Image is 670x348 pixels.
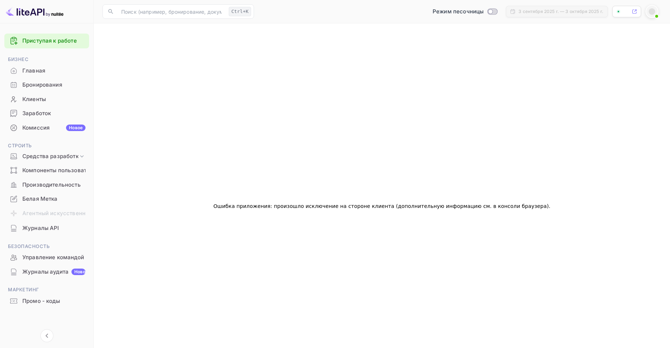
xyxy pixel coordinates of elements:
[518,9,603,14] ya-tr-span: 3 сентября 2025 г. — 3 октября 2025 г.
[8,143,32,148] ya-tr-span: Строить
[69,125,83,130] ya-tr-span: Новое
[4,78,89,91] a: Бронирования
[22,95,46,104] ya-tr-span: Клиенты
[4,192,89,206] div: Белая Метка
[22,253,84,262] ya-tr-span: Управление командой
[4,265,89,278] a: Журналы аудитаНовое
[22,166,146,175] ya-tr-span: Компоненты пользовательского интерфейса
[22,181,81,189] ya-tr-span: Производительность
[4,34,89,48] div: Приступая к работе
[22,67,45,75] ya-tr-span: Главная
[4,178,89,192] div: Производительность
[4,192,89,205] a: Белая Метка
[4,178,89,191] a: Производительность
[22,268,69,276] ya-tr-span: Журналы аудита
[22,297,60,305] ya-tr-span: Промо - коды
[4,92,89,106] a: Клиенты
[231,9,249,14] ya-tr-span: Ctrl+K
[4,251,89,264] a: Управление командой
[22,37,77,44] ya-tr-span: Приступая к работе
[4,265,89,279] div: Журналы аудитаНовое
[4,106,89,120] a: Заработок
[4,221,89,235] a: Журналы API
[4,121,89,135] div: КомиссияНовое
[433,8,483,15] ya-tr-span: Режим песочницы
[213,203,549,209] ya-tr-span: Ошибка приложения: произошло исключение на стороне клиента (дополнительную информацию см. в консо...
[8,243,49,249] ya-tr-span: Безопасность
[8,56,29,62] ya-tr-span: Бизнес
[4,78,89,92] div: Бронирования
[117,4,226,19] input: Поиск (например, бронирование, документация)
[74,269,88,274] ya-tr-span: Новое
[430,8,500,16] div: Переключиться в производственный режим
[6,6,64,17] img: Логотип LiteAPI
[4,64,89,78] div: Главная
[22,224,59,232] ya-tr-span: Журналы API
[4,164,89,177] a: Компоненты пользовательского интерфейса
[22,152,82,161] ya-tr-span: Средства разработки
[22,124,49,132] ya-tr-span: Комиссия
[4,294,89,308] div: Промо - коды
[4,150,89,163] div: Средства разработки
[22,109,51,118] ya-tr-span: Заработок
[4,294,89,308] a: Промо - коды
[4,121,89,134] a: КомиссияНовое
[22,37,86,45] a: Приступая к работе
[4,64,89,77] a: Главная
[40,329,53,342] button: Свернуть навигацию
[8,287,39,292] ya-tr-span: Маркетинг
[4,221,89,235] div: Журналы API
[549,203,551,209] ya-tr-span: .
[22,81,62,89] ya-tr-span: Бронирования
[22,195,58,203] ya-tr-span: Белая Метка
